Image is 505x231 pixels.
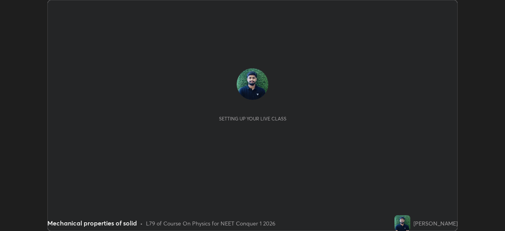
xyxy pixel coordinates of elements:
[140,219,143,227] div: •
[47,218,137,228] div: Mechanical properties of solid
[413,219,458,227] div: [PERSON_NAME]
[146,219,275,227] div: L79 of Course On Physics for NEET Conquer 1 2026
[219,116,286,122] div: Setting up your live class
[237,68,268,100] img: 77ba4126559f4ddba4dd2c35227dad6a.jpg
[395,215,410,231] img: 77ba4126559f4ddba4dd2c35227dad6a.jpg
